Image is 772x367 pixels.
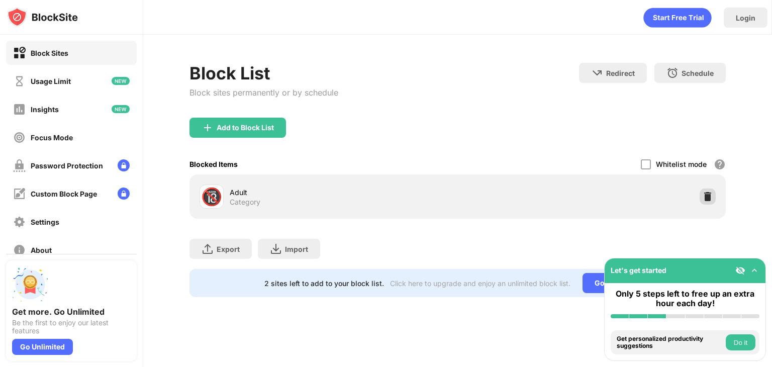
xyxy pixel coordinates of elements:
div: Import [285,245,308,253]
div: Get more. Go Unlimited [12,307,131,317]
div: Redirect [606,69,635,77]
div: Focus Mode [31,133,73,142]
img: insights-off.svg [13,103,26,116]
img: new-icon.svg [112,77,130,85]
div: About [31,246,52,254]
div: Get personalized productivity suggestions [617,335,723,350]
div: Export [217,245,240,253]
img: settings-off.svg [13,216,26,228]
img: logo-blocksite.svg [7,7,78,27]
div: Block Sites [31,49,68,57]
div: Go Unlimited [583,273,651,293]
div: Schedule [682,69,714,77]
div: Only 5 steps left to free up an extra hour each day! [611,289,759,308]
img: eye-not-visible.svg [735,265,745,276]
img: lock-menu.svg [118,188,130,200]
img: new-icon.svg [112,105,130,113]
img: push-unlimited.svg [12,266,48,303]
div: Blocked Items [189,160,238,168]
div: Click here to upgrade and enjoy an unlimited block list. [390,279,570,288]
div: Whitelist mode [656,160,707,168]
div: Login [736,14,755,22]
img: focus-off.svg [13,131,26,144]
div: Block sites permanently or by schedule [189,87,338,98]
div: Add to Block List [217,124,274,132]
div: Custom Block Page [31,190,97,198]
div: Adult [230,187,457,198]
img: customize-block-page-off.svg [13,188,26,200]
div: Go Unlimited [12,339,73,355]
div: Insights [31,105,59,114]
div: Settings [31,218,59,226]
img: password-protection-off.svg [13,159,26,172]
img: omni-setup-toggle.svg [749,265,759,276]
div: 2 sites left to add to your block list. [264,279,384,288]
div: Let's get started [611,266,666,274]
div: Usage Limit [31,77,71,85]
img: block-on.svg [13,47,26,59]
div: Block List [189,63,338,83]
img: about-off.svg [13,244,26,256]
div: animation [643,8,712,28]
img: lock-menu.svg [118,159,130,171]
button: Do it [726,334,755,350]
div: Password Protection [31,161,103,170]
div: Category [230,198,260,207]
div: Be the first to enjoy our latest features [12,319,131,335]
img: time-usage-off.svg [13,75,26,87]
div: 🔞 [201,187,222,207]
